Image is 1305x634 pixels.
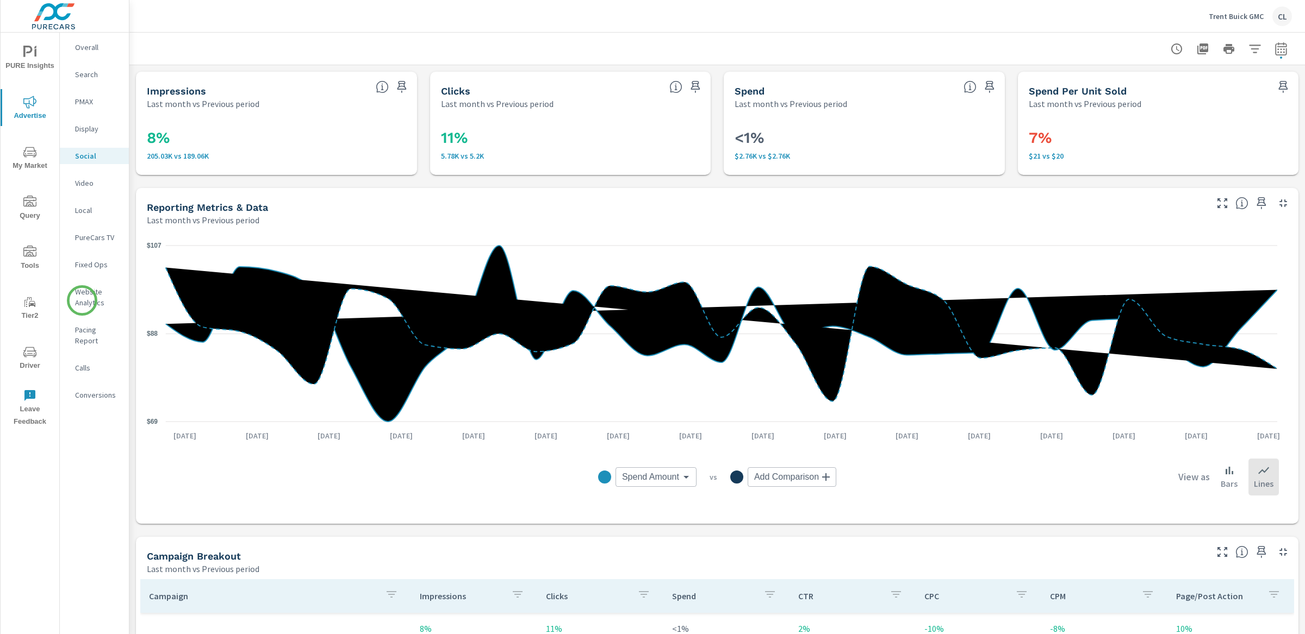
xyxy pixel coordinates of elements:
button: Make Fullscreen [1214,194,1231,212]
button: Apply Filters [1244,38,1266,60]
p: Social [75,150,120,161]
span: Save this to your personalized report [981,78,998,96]
div: Display [60,121,129,137]
p: 5,781 vs 5,204 [441,152,700,160]
span: Save this to your personalized report [1275,78,1292,96]
button: Make Fullscreen [1214,543,1231,561]
h5: Impressions [147,85,206,97]
p: Last month vs Previous period [147,214,259,227]
h5: Clicks [441,85,470,97]
span: Save this to your personalized report [687,78,704,96]
p: [DATE] [310,430,348,441]
p: [DATE] [960,430,998,441]
p: [DATE] [744,430,782,441]
p: [DATE] [1033,430,1071,441]
text: $88 [147,330,158,337]
p: Last month vs Previous period [441,97,554,110]
p: Lines [1254,477,1273,490]
span: Advertise [4,96,56,122]
span: Understand Social data over time and see how metrics compare to each other. [1235,197,1248,210]
p: 205,027 vs 189,055 [147,152,406,160]
h5: Spend Per Unit Sold [1029,85,1127,97]
p: [DATE] [1250,430,1288,441]
p: PMAX [75,96,120,107]
div: Social [60,148,129,164]
span: The number of times an ad was shown on your behalf. [376,80,389,93]
span: Tier2 [4,296,56,322]
p: CTR [798,591,881,601]
h3: 7% [1029,129,1288,147]
p: Local [75,205,120,216]
p: Impressions [420,591,502,601]
h3: 11% [441,129,700,147]
p: Last month vs Previous period [147,97,259,110]
div: PureCars TV [60,229,129,246]
p: Search [75,69,120,80]
p: [DATE] [238,430,276,441]
button: Print Report [1218,38,1240,60]
div: Fixed Ops [60,256,129,273]
p: [DATE] [816,430,854,441]
div: nav menu [1,33,59,432]
span: The amount of money spent on advertising during the period. [964,80,977,93]
p: Conversions [75,390,120,400]
span: Query [4,196,56,222]
h5: Spend [735,85,765,97]
span: Leave Feedback [4,389,56,428]
span: This is a summary of Social performance results by campaign. Each column can be sorted. [1235,545,1248,558]
span: Driver [4,346,56,372]
div: Search [60,66,129,83]
text: $69 [147,418,158,425]
p: CPC [924,591,1007,601]
span: Tools [4,246,56,272]
span: Add Comparison [754,472,819,482]
p: Website Analytics [75,286,120,308]
p: Last month vs Previous period [1029,97,1141,110]
p: Fixed Ops [75,259,120,270]
p: Page/Post Action [1176,591,1259,601]
span: The number of times an ad was clicked by a consumer. [669,80,682,93]
p: Display [75,123,120,134]
p: Last month vs Previous period [735,97,847,110]
h5: Reporting Metrics & Data [147,202,268,213]
p: [DATE] [455,430,493,441]
span: Spend Amount [622,472,679,482]
p: Overall [75,42,120,53]
p: [DATE] [1105,430,1143,441]
p: Campaign [149,591,376,601]
p: [DATE] [888,430,926,441]
div: Add Comparison [748,467,836,487]
div: Calls [60,360,129,376]
div: Video [60,175,129,191]
p: $2,755 vs $2,755 [735,152,994,160]
div: Conversions [60,387,129,403]
h3: <1% [735,129,994,147]
p: [DATE] [527,430,565,441]
p: Last month vs Previous period [147,562,259,575]
p: Calls [75,362,120,373]
p: CPM [1050,591,1133,601]
p: Trent Buick GMC [1209,11,1264,21]
button: Minimize Widget [1275,543,1292,561]
div: Website Analytics [60,284,129,311]
div: PMAX [60,93,129,110]
span: Save this to your personalized report [1253,543,1270,561]
p: vs [697,472,730,482]
div: Pacing Report [60,322,129,349]
p: Video [75,178,120,189]
text: $107 [147,242,161,249]
p: [DATE] [382,430,420,441]
p: Pacing Report [75,324,120,346]
h6: View as [1178,472,1210,482]
span: Save this to your personalized report [1253,194,1270,212]
div: Local [60,202,129,218]
p: [DATE] [672,430,710,441]
span: Save this to your personalized report [393,78,411,96]
button: Minimize Widget [1275,194,1292,212]
p: Spend [672,591,755,601]
p: $21 vs $20 [1029,152,1288,160]
h5: Campaign Breakout [147,550,241,562]
p: Clicks [546,591,629,601]
button: "Export Report to PDF" [1192,38,1214,60]
p: Bars [1221,477,1238,490]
